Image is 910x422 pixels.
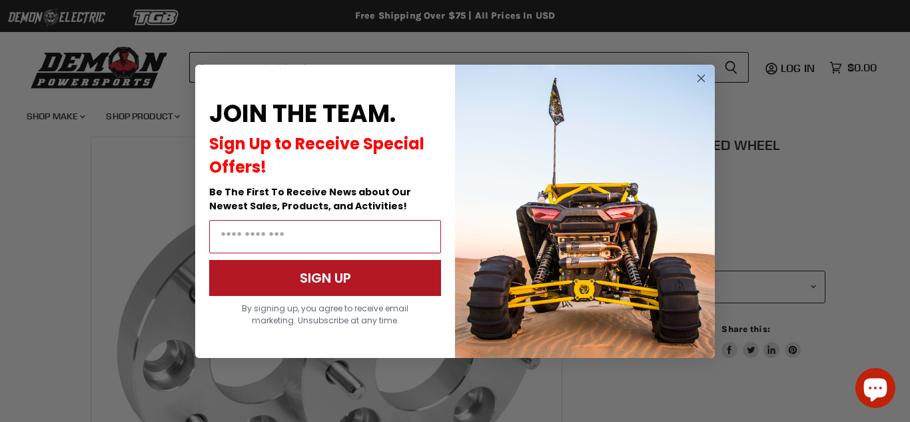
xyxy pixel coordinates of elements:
span: Be The First To Receive News about Our Newest Sales, Products, and Activities! [209,185,411,213]
button: Close dialog [693,70,709,87]
inbox-online-store-chat: Shopify online store chat [851,368,899,411]
span: JOIN THE TEAM. [209,97,396,131]
span: Sign Up to Receive Special Offers! [209,133,424,178]
button: SIGN UP [209,260,441,296]
span: By signing up, you agree to receive email marketing. Unsubscribe at any time. [242,303,408,326]
input: Email Address [209,220,441,253]
img: a9095488-b6e7-41ba-879d-588abfab540b.jpeg [455,65,715,358]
